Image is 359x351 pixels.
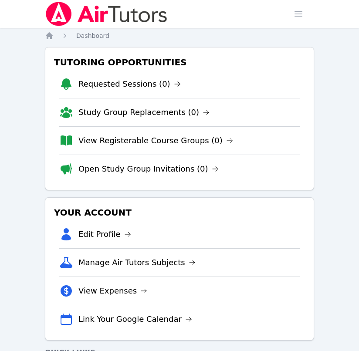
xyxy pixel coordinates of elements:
a: View Registerable Course Groups (0) [78,135,233,147]
nav: Breadcrumb [45,31,314,40]
h3: Tutoring Opportunities [52,54,307,70]
a: Edit Profile [78,228,131,240]
a: Manage Air Tutors Subjects [78,256,196,269]
a: Study Group Replacements (0) [78,106,210,118]
a: Link Your Google Calendar [78,313,192,325]
span: Dashboard [76,32,109,39]
a: Requested Sessions (0) [78,78,181,90]
a: Dashboard [76,31,109,40]
h3: Your Account [52,205,307,220]
img: Air Tutors [45,2,168,26]
a: Open Study Group Invitations (0) [78,163,219,175]
a: View Expenses [78,285,147,297]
